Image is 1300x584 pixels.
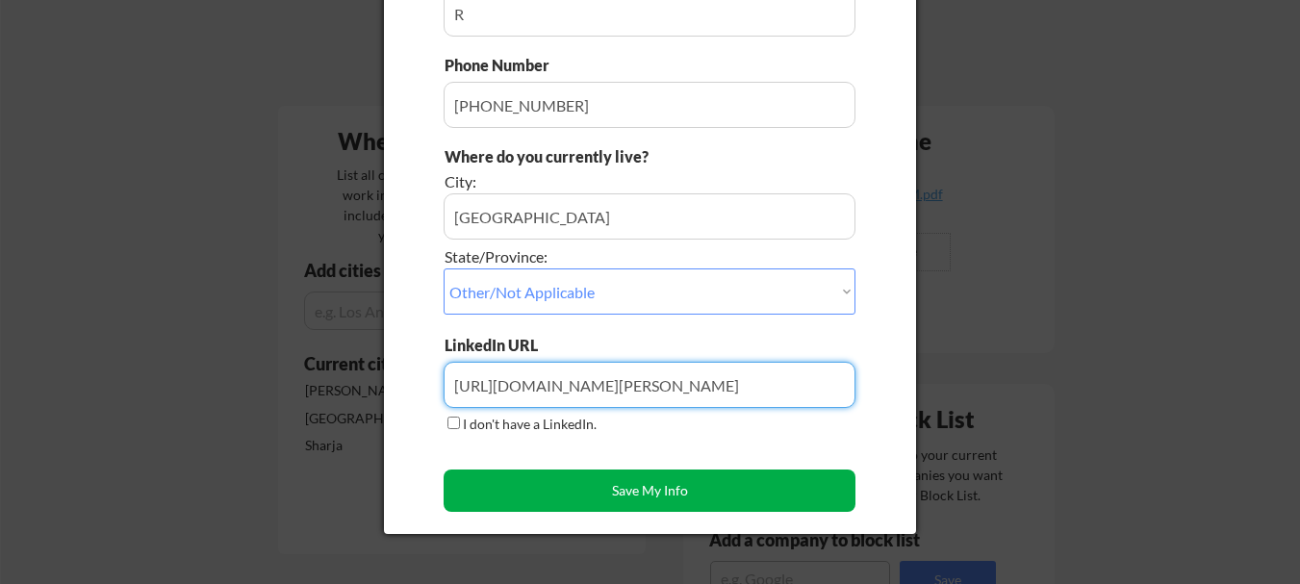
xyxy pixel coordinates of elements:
div: State/Province: [445,246,748,267]
input: Type here... [444,362,855,408]
input: Type here... [444,82,855,128]
div: LinkedIn URL [445,335,588,356]
div: City: [445,171,748,192]
label: I don't have a LinkedIn. [463,416,597,432]
div: Phone Number [445,55,560,76]
div: Where do you currently live? [445,146,748,167]
input: e.g. Los Angeles [444,193,855,240]
button: Save My Info [444,470,855,512]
